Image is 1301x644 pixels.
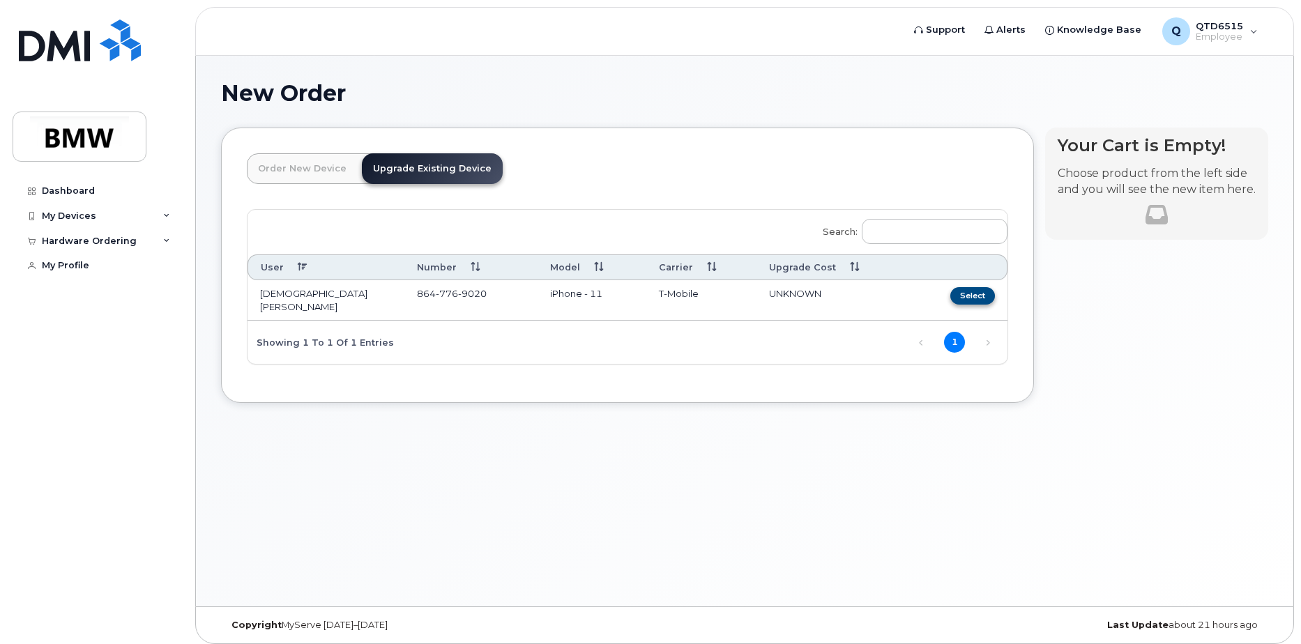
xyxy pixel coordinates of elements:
[911,332,931,353] a: Previous
[646,280,756,321] td: T-Mobile
[221,620,570,631] div: MyServe [DATE]–[DATE]
[248,280,404,321] td: [DEMOGRAPHIC_DATA][PERSON_NAME]
[538,254,647,280] th: Model: activate to sort column ascending
[404,254,538,280] th: Number: activate to sort column ascending
[417,288,487,299] span: 864
[919,620,1268,631] div: about 21 hours ago
[231,620,282,630] strong: Copyright
[814,210,1007,249] label: Search:
[436,288,458,299] span: 776
[944,332,965,353] a: 1
[247,153,358,184] a: Order New Device
[950,287,995,305] button: Select
[862,219,1007,244] input: Search:
[1240,583,1291,634] iframe: Messenger Launcher
[538,280,647,321] td: iPhone - 11
[221,81,1268,105] h1: New Order
[1058,166,1256,198] p: Choose product from the left side and you will see the new item here.
[458,288,487,299] span: 9020
[248,330,394,353] div: Showing 1 to 1 of 1 entries
[769,288,821,299] span: UNKNOWN
[1107,620,1169,630] strong: Last Update
[977,332,998,353] a: Next
[1058,136,1256,155] h4: Your Cart is Empty!
[248,254,404,280] th: User: activate to sort column descending
[756,254,911,280] th: Upgrade Cost: activate to sort column ascending
[362,153,503,184] a: Upgrade Existing Device
[646,254,756,280] th: Carrier: activate to sort column ascending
